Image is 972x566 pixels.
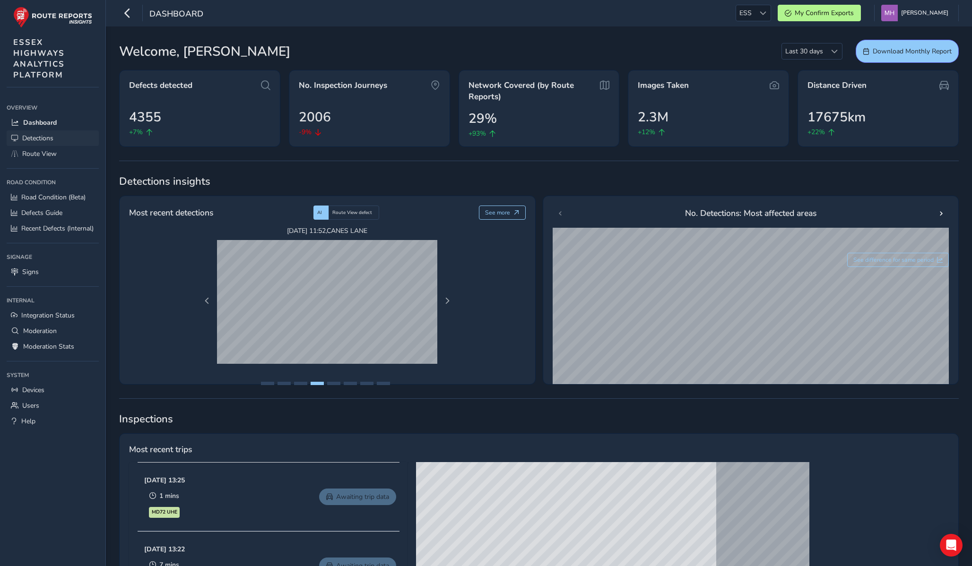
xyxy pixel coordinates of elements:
span: Detections insights [119,174,959,189]
span: Dashboard [149,8,203,21]
div: Road Condition [7,175,99,189]
button: Page 1 [261,382,274,385]
div: Route View defect [329,206,379,220]
span: +7% [129,127,143,137]
button: Page 4 [311,382,324,385]
a: Defects Guide [7,205,99,221]
img: rr logo [13,7,92,28]
span: Recent Defects (Internal) [21,224,94,233]
span: 2006 [299,107,331,127]
span: Images Taken [638,80,689,91]
span: -9% [299,127,312,137]
button: Page 7 [360,382,373,385]
span: Most recent trips [129,443,192,455]
span: Network Covered (by Route Reports) [469,80,596,102]
a: Integration Status [7,308,99,323]
button: See more [479,206,526,220]
a: Awaiting trip data [451,489,528,505]
span: [PERSON_NAME] [901,5,948,21]
span: 4355 [129,107,161,127]
span: Devices [22,386,44,394]
button: Previous Page [200,294,214,308]
span: Road Condition (Beta) [21,193,86,202]
button: Page 3 [294,382,307,385]
span: Route View [22,149,57,158]
a: Road Condition (Beta) [7,189,99,205]
button: [PERSON_NAME] [881,5,952,21]
div: System [7,368,99,382]
a: Help [7,413,99,429]
span: Dashboard [23,118,57,127]
span: Defects Guide [21,208,62,217]
span: Welcome, [PERSON_NAME] [119,42,290,61]
span: Users [22,401,39,410]
a: Signs [7,264,99,280]
span: 17675km [807,107,866,127]
span: My Confirm Exports [795,9,854,17]
span: Route View defect [332,209,372,216]
span: Download Monthly Report [873,47,952,56]
span: No. Detections: Most affected areas [685,207,816,219]
button: Page 5 [327,382,340,385]
div: [DATE] 13:25 [220,476,260,485]
button: Page 2 [278,382,291,385]
span: Moderation Stats [23,342,74,351]
span: 2.3M [638,107,668,127]
button: See difference for same period [847,253,949,267]
div: Open Intercom Messenger [940,534,963,557]
img: rrgpu-1421124233283 [141,466,217,527]
div: AI [313,206,329,220]
a: Route View [7,146,99,162]
span: AI [317,209,322,216]
div: Overview [7,101,99,115]
button: My Confirm Exports [778,5,861,21]
span: ESS [736,5,755,21]
span: Most recent detections [129,206,213,219]
div: Internal [7,293,99,308]
span: Defects detected [129,80,192,91]
div: Signage [7,250,99,264]
div: [DATE] 13:22 [220,545,260,554]
a: Users [7,398,99,413]
span: Moderation [23,326,57,335]
span: Distance Driven [807,80,867,91]
span: Detections [22,134,53,143]
span: MD72 UHE [227,508,253,516]
span: +22% [807,127,825,137]
button: Next Page [441,294,454,308]
a: Recent Defects (Internal) [7,221,99,236]
span: [DATE] 11:52 , CANES LANE [217,226,437,235]
a: Moderation Stats [7,339,99,354]
a: Moderation [7,323,99,339]
button: Page 6 [344,382,357,385]
span: Help [21,417,35,426]
img: diamond-layout [881,5,898,21]
span: ESSEX HIGHWAYS ANALYTICS PLATFORM [13,37,65,80]
a: Detections [7,130,99,146]
span: No. Inspection Journeys [299,80,387,91]
button: Download Monthly Report [856,40,959,63]
span: Last 30 days [782,43,826,59]
span: 29% [469,109,497,129]
a: Devices [7,382,99,398]
button: Page 8 [377,382,390,385]
span: +93% [469,129,486,138]
span: Inspections [119,412,959,426]
span: +12% [638,127,655,137]
span: Integration Status [21,311,75,320]
span: 1 mins [235,491,255,500]
span: Signs [22,267,39,276]
a: Dashboard [7,115,99,130]
span: See more [485,209,510,216]
span: See difference for same period [853,256,934,264]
